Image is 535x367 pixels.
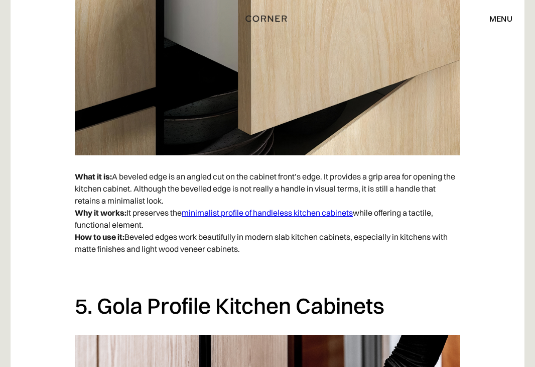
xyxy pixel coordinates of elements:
a: minimalist profile of handleless kitchen cabinets [182,208,353,218]
a: home [240,12,295,25]
h2: 5. Gola Profile Kitchen Cabinets [75,292,460,320]
strong: What it is: [75,171,112,181]
p: A beveled edge is an angled cut on the cabinet front’s edge. It provides a grip area for opening ... [75,165,460,260]
strong: How to use it: [75,232,124,242]
div: menu [489,15,512,23]
p: ‍ [75,260,460,282]
div: menu [479,10,512,27]
strong: Why it works: [75,208,126,218]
